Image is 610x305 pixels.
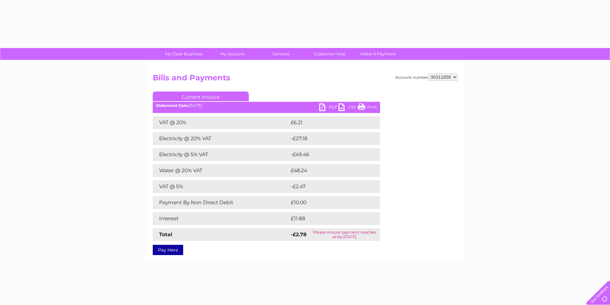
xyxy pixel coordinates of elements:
[159,231,172,237] strong: Total
[358,103,377,113] a: Print
[291,231,306,237] strong: -£2.78
[303,48,356,60] a: Customer Help
[153,92,249,101] a: Current Invoice
[289,148,369,161] td: -£49.46
[289,196,367,209] td: £10.00
[289,132,368,145] td: -£27.18
[153,196,289,209] td: Payment By Non Direct Debit
[157,48,210,60] a: My Clear Business
[309,228,380,241] td: Please ensure payment reaches us by [DATE]
[156,103,189,108] b: Statement Date:
[153,148,289,161] td: Electricity @ 5% VAT
[153,212,289,225] td: Interest
[289,212,366,225] td: £11.88
[255,48,307,60] a: Services
[289,180,366,193] td: -£2.47
[319,103,338,113] a: PDF
[153,116,289,129] td: VAT @ 20%
[153,103,380,108] div: [DATE]
[153,73,458,85] h2: Bills and Payments
[352,48,405,60] a: Make A Payment
[153,245,183,255] a: Pay Here
[395,73,458,81] div: Account number
[153,164,289,177] td: Water @ 20% VAT
[153,180,289,193] td: VAT @ 5%
[206,48,259,60] a: My Account
[153,132,289,145] td: Electricity @ 20% VAT
[289,164,367,177] td: £48.24
[289,116,364,129] td: £6.21
[338,103,358,113] a: CSV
